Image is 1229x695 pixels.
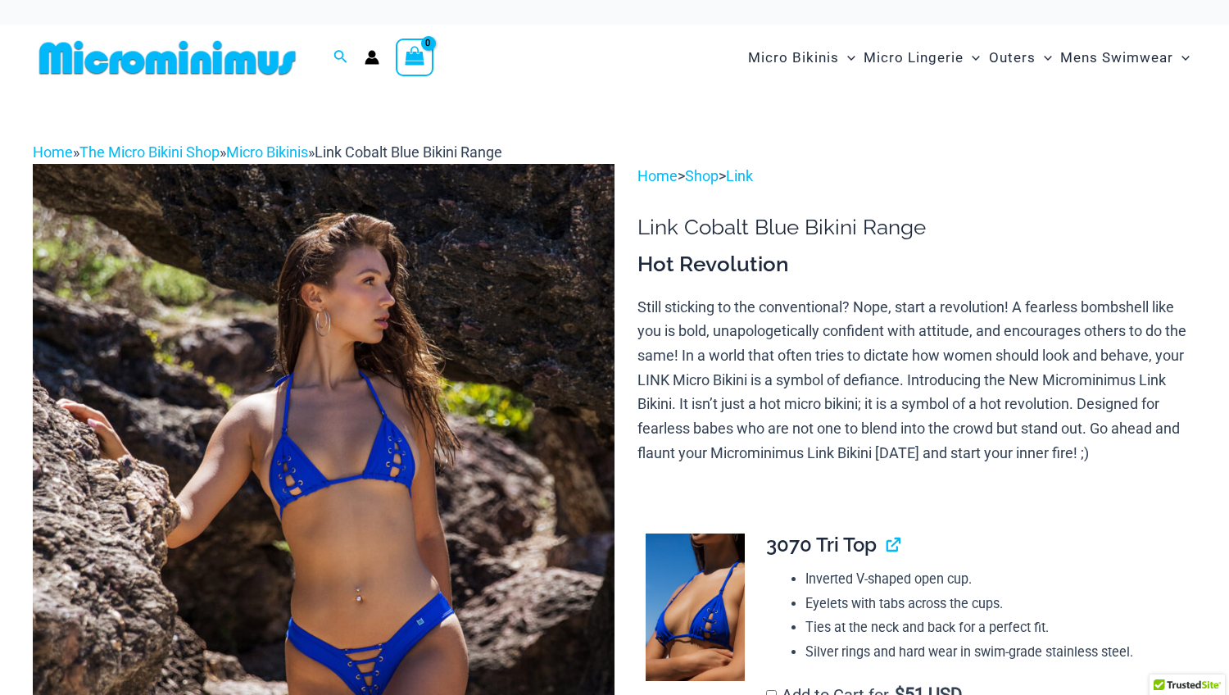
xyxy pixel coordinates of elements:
li: Eyelets with tabs across the cups. [805,592,1183,616]
a: The Micro Bikini Shop [79,143,220,161]
span: Menu Toggle [964,37,980,79]
p: > > [637,164,1196,189]
li: Ties at the neck and back for a perfect fit. [805,616,1183,640]
span: » » » [33,143,502,161]
a: Home [637,167,678,184]
span: Menu Toggle [1173,37,1190,79]
a: Micro LingerieMenu ToggleMenu Toggle [859,33,984,83]
a: Micro Bikinis [226,143,308,161]
a: Home [33,143,73,161]
a: Micro BikinisMenu ToggleMenu Toggle [744,33,859,83]
img: MM SHOP LOGO FLAT [33,39,302,76]
li: Inverted V-shaped open cup. [805,567,1183,592]
nav: Site Navigation [741,30,1196,85]
a: Account icon link [365,50,379,65]
h1: Link Cobalt Blue Bikini Range [637,215,1196,240]
span: Micro Lingerie [864,37,964,79]
li: Silver rings and hard wear in swim-grade stainless steel. [805,640,1183,665]
h3: Hot Revolution [637,251,1196,279]
img: Link Cobalt Blue 3070 Top [646,534,744,681]
span: Micro Bikinis [748,37,839,79]
span: Outers [989,37,1036,79]
span: Mens Swimwear [1060,37,1173,79]
span: Menu Toggle [839,37,855,79]
span: Link Cobalt Blue Bikini Range [315,143,502,161]
p: Still sticking to the conventional? Nope, start a revolution! A fearless bombshell like you is bo... [637,295,1196,466]
span: 3070 Tri Top [766,533,877,556]
a: Mens SwimwearMenu ToggleMenu Toggle [1056,33,1194,83]
a: Link [726,167,753,184]
a: Search icon link [333,48,348,68]
a: View Shopping Cart, empty [396,39,433,76]
a: Shop [685,167,719,184]
a: OutersMenu ToggleMenu Toggle [985,33,1056,83]
span: Menu Toggle [1036,37,1052,79]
